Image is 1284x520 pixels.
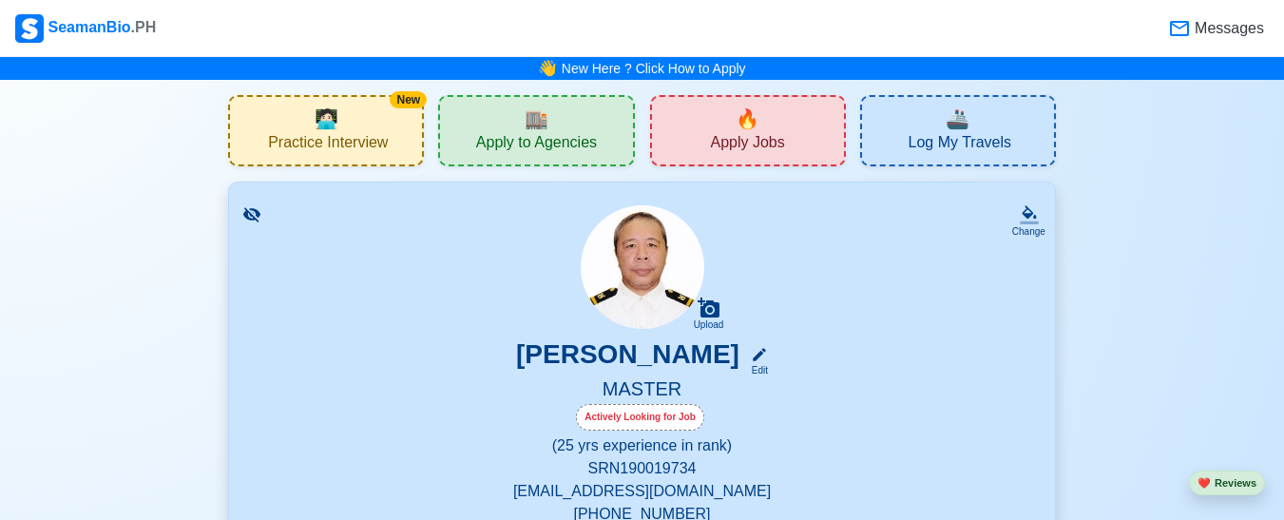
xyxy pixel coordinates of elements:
p: [EMAIL_ADDRESS][DOMAIN_NAME] [252,480,1032,503]
h5: MASTER [252,377,1032,404]
div: SeamanBio [15,14,156,43]
span: Apply Jobs [710,133,784,157]
span: heart [1198,477,1211,489]
span: Messages [1191,17,1264,40]
div: Change [1012,224,1045,239]
img: Logo [15,14,44,43]
span: bell [534,54,562,84]
span: interview [315,105,338,133]
span: .PH [131,19,157,35]
div: Upload [694,319,724,331]
div: New [390,91,427,108]
span: Practice Interview [268,133,388,157]
p: (25 yrs experience in rank) [252,434,1032,457]
a: New Here ? Click How to Apply [562,61,746,76]
span: new [736,105,759,133]
div: Actively Looking for Job [576,404,704,431]
h3: [PERSON_NAME] [516,338,739,377]
span: Log My Travels [909,133,1011,157]
span: agencies [525,105,548,133]
div: Edit [743,363,768,377]
p: SRN 190019734 [252,457,1032,480]
button: heartReviews [1189,471,1265,496]
span: travel [946,105,969,133]
span: Apply to Agencies [476,133,597,157]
